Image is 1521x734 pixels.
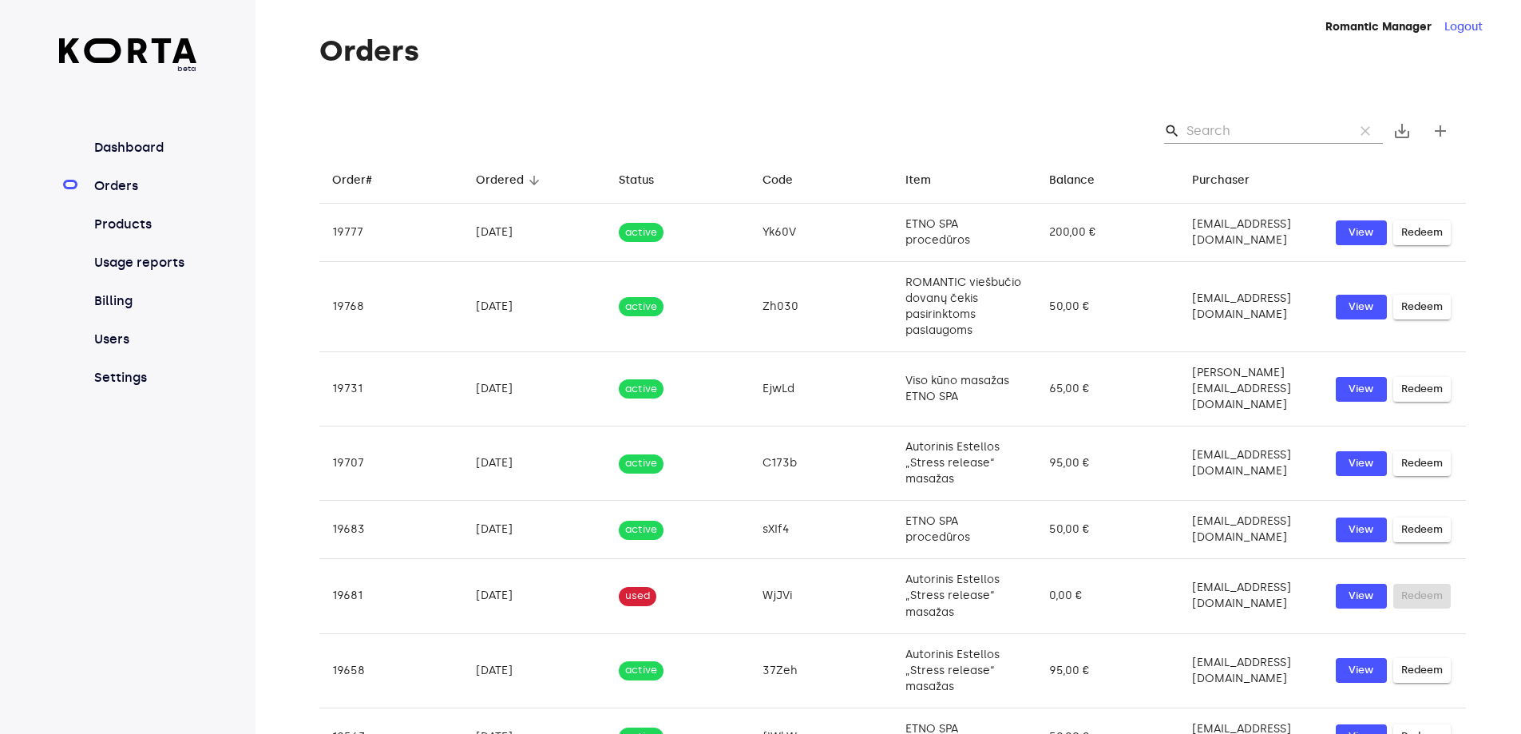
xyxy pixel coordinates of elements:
[1344,661,1379,680] span: View
[619,171,654,190] div: Status
[750,633,893,708] td: 37Zeh
[463,427,607,501] td: [DATE]
[1344,587,1379,605] span: View
[1393,451,1451,476] button: Redeem
[1325,20,1432,34] strong: Romantic Manager
[463,633,607,708] td: [DATE]
[1336,518,1387,542] button: View
[750,559,893,633] td: WjJVi
[1336,377,1387,402] button: View
[619,171,675,190] span: Status
[893,204,1036,262] td: ETNO SPA procedūros
[1049,171,1095,190] div: Balance
[1336,658,1387,683] button: View
[319,427,463,501] td: 19707
[476,171,524,190] div: Ordered
[750,427,893,501] td: C173b
[762,171,793,190] div: Code
[463,501,607,559] td: [DATE]
[762,171,814,190] span: Code
[1344,224,1379,242] span: View
[1192,171,1250,190] div: Purchaser
[1383,112,1421,150] button: Export
[1164,123,1180,139] span: Search
[750,352,893,427] td: EjwLd
[1336,584,1387,609] button: View
[1179,352,1323,427] td: [PERSON_NAME][EMAIL_ADDRESS][DOMAIN_NAME]
[1393,220,1451,245] button: Redeem
[1336,220,1387,245] button: View
[893,501,1036,559] td: ETNO SPA procedūros
[319,633,463,708] td: 19658
[1036,352,1180,427] td: 65,00 €
[1393,295,1451,319] button: Redeem
[463,559,607,633] td: [DATE]
[1401,224,1443,242] span: Redeem
[1336,451,1387,476] button: View
[1192,171,1270,190] span: Purchaser
[91,138,197,157] a: Dashboard
[463,204,607,262] td: [DATE]
[91,330,197,349] a: Users
[59,38,197,63] img: Korta
[1401,298,1443,316] span: Redeem
[1036,633,1180,708] td: 95,00 €
[1049,171,1115,190] span: Balance
[319,35,1466,67] h1: Orders
[893,427,1036,501] td: Autorinis Estellos „Stress release“ masažas
[1179,501,1323,559] td: [EMAIL_ADDRESS][DOMAIN_NAME]
[319,204,463,262] td: 19777
[319,352,463,427] td: 19731
[91,215,197,234] a: Products
[619,522,663,538] span: active
[91,292,197,311] a: Billing
[1179,427,1323,501] td: [EMAIL_ADDRESS][DOMAIN_NAME]
[91,253,197,272] a: Usage reports
[319,559,463,633] td: 19681
[619,589,656,604] span: used
[1179,559,1323,633] td: [EMAIL_ADDRESS][DOMAIN_NAME]
[1179,204,1323,262] td: [EMAIL_ADDRESS][DOMAIN_NAME]
[1401,661,1443,680] span: Redeem
[1392,121,1412,141] span: save_alt
[59,38,197,74] a: beta
[1336,295,1387,319] button: View
[332,171,372,190] div: Order#
[1036,427,1180,501] td: 95,00 €
[59,63,197,74] span: beta
[1036,262,1180,352] td: 50,00 €
[332,171,393,190] span: Order#
[1344,521,1379,539] span: View
[1393,518,1451,542] button: Redeem
[91,177,197,196] a: Orders
[1036,559,1180,633] td: 0,00 €
[1036,204,1180,262] td: 200,00 €
[619,300,663,315] span: active
[905,171,952,190] span: Item
[1393,658,1451,683] button: Redeem
[476,171,545,190] span: Ordered
[750,204,893,262] td: Yk60V
[1401,521,1443,539] span: Redeem
[893,633,1036,708] td: Autorinis Estellos „Stress release“ masažas
[1444,19,1483,35] button: Logout
[893,559,1036,633] td: Autorinis Estellos „Stress release“ masažas
[750,262,893,352] td: Zh030
[1401,454,1443,473] span: Redeem
[1344,298,1379,316] span: View
[463,352,607,427] td: [DATE]
[893,262,1036,352] td: ROMANTIC viešbučio dovanų čekis pasirinktoms paslaugoms
[1179,262,1323,352] td: [EMAIL_ADDRESS][DOMAIN_NAME]
[1393,377,1451,402] button: Redeem
[750,501,893,559] td: sXIf4
[619,382,663,397] span: active
[1036,501,1180,559] td: 50,00 €
[91,368,197,387] a: Settings
[319,262,463,352] td: 19768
